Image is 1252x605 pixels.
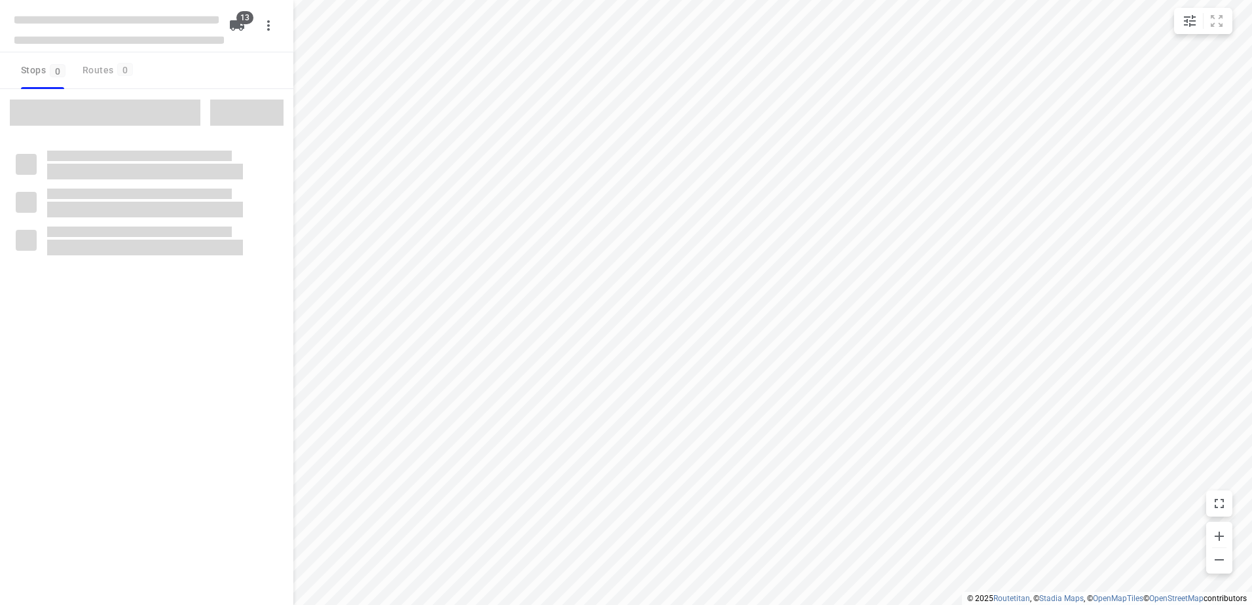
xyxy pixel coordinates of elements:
[967,594,1247,603] li: © 2025 , © , © © contributors
[1039,594,1084,603] a: Stadia Maps
[1174,8,1232,34] div: small contained button group
[993,594,1030,603] a: Routetitan
[1093,594,1143,603] a: OpenMapTiles
[1149,594,1204,603] a: OpenStreetMap
[1177,8,1203,34] button: Map settings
